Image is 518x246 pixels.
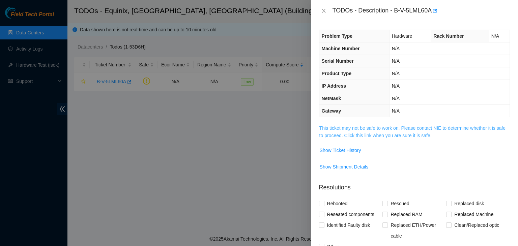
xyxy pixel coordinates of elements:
[433,33,464,39] span: Rack Number
[320,147,361,154] span: Show Ticket History
[392,71,400,76] span: N/A
[324,209,377,220] span: Reseated components
[388,209,425,220] span: Replaced RAM
[322,108,341,114] span: Gateway
[392,96,400,101] span: N/A
[392,33,412,39] span: Hardware
[319,145,362,156] button: Show Ticket History
[322,33,353,39] span: Problem Type
[319,125,506,138] a: This ticket may not be safe to work on. Please contact NIE to determine whether it is safe to pro...
[388,220,446,241] span: Replaced ETH/Power cable
[319,178,510,192] p: Resolutions
[392,83,400,89] span: N/A
[392,108,400,114] span: N/A
[320,163,369,171] span: Show Shipment Details
[321,8,326,13] span: close
[319,8,328,14] button: Close
[322,46,360,51] span: Machine Number
[388,198,412,209] span: Rescued
[333,5,510,16] div: TODOs - Description - B-V-5LML60A
[452,209,496,220] span: Replaced Machine
[324,198,350,209] span: Rebooted
[452,198,487,209] span: Replaced disk
[322,83,346,89] span: IP Address
[392,58,400,64] span: N/A
[319,161,369,172] button: Show Shipment Details
[491,33,499,39] span: N/A
[322,58,354,64] span: Serial Number
[322,96,341,101] span: NetMask
[324,220,373,230] span: Identified Faulty disk
[322,71,351,76] span: Product Type
[452,220,502,230] span: Clean/Replaced optic
[392,46,400,51] span: N/A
